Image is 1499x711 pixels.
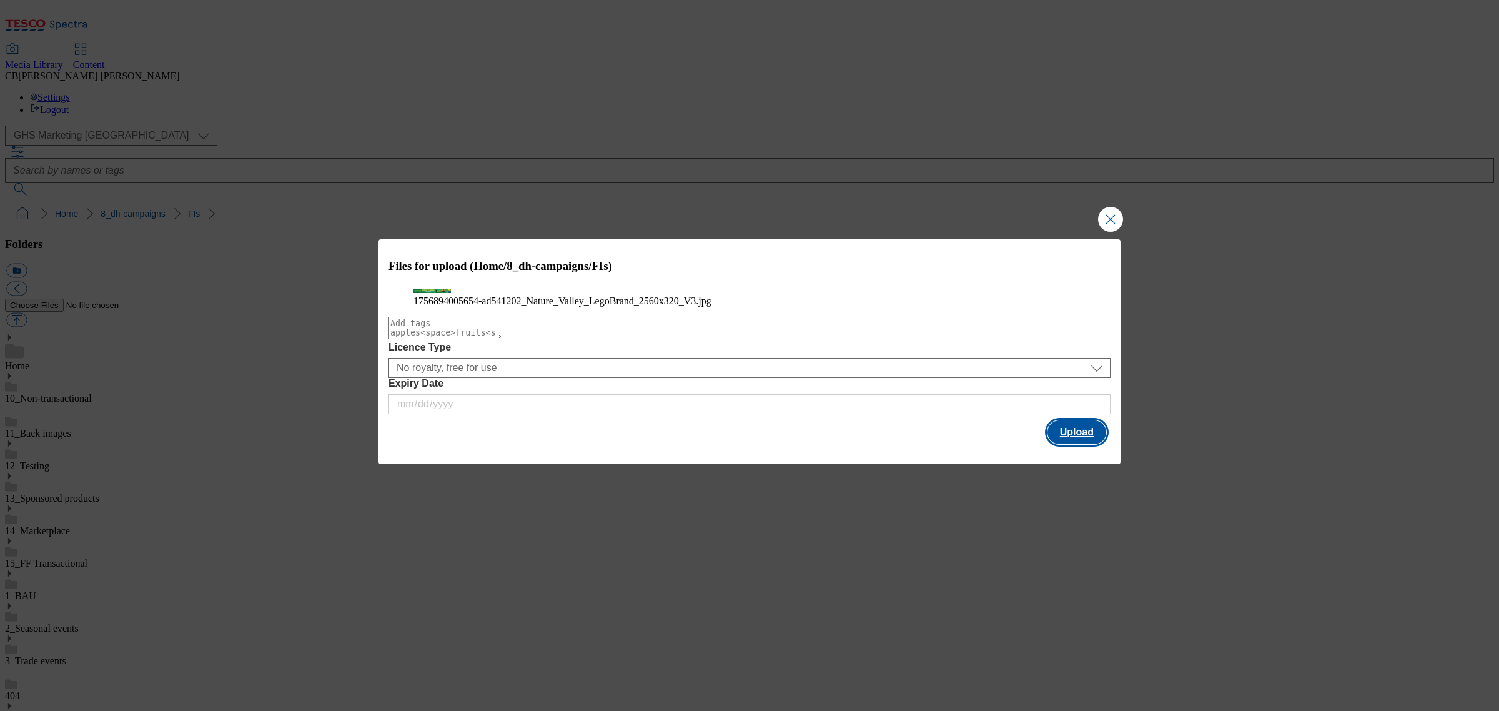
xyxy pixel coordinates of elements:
button: Upload [1047,420,1106,444]
img: preview [413,289,451,294]
div: Modal [378,239,1121,465]
label: Expiry Date [388,378,1111,389]
button: Close Modal [1098,207,1123,232]
h3: Files for upload (Home/8_dh-campaigns/FIs) [388,259,1111,273]
label: Licence Type [388,342,1111,353]
figcaption: 1756894005654-ad541202_Nature_Valley_LegoBrand_2560x320_V3.jpg [413,296,1086,307]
